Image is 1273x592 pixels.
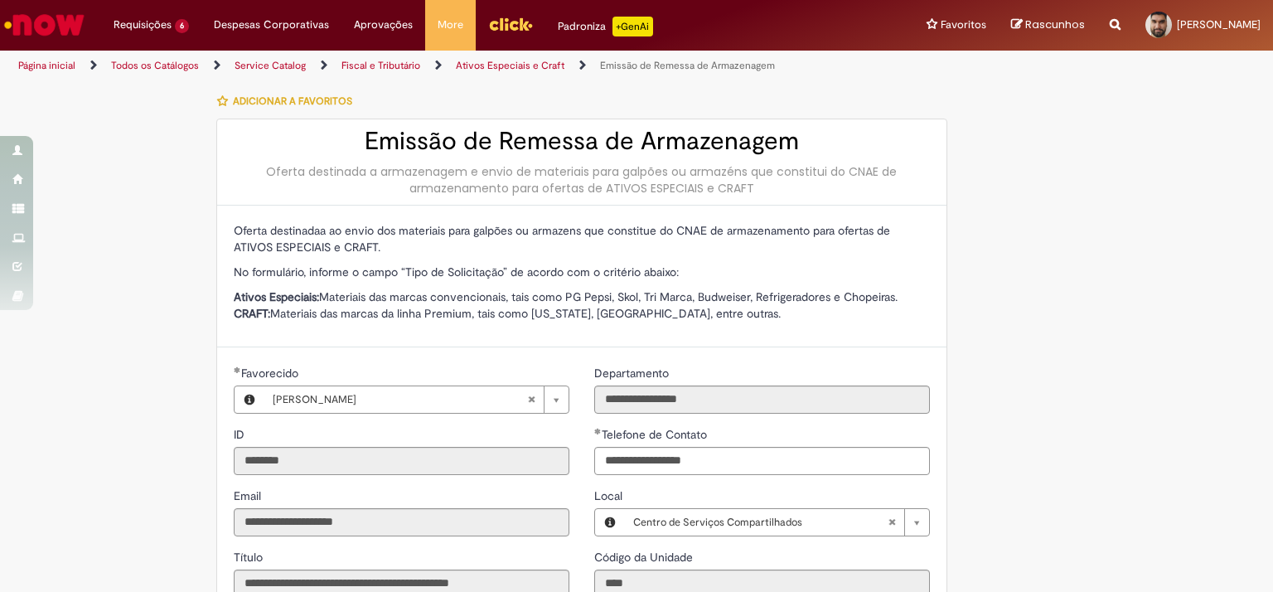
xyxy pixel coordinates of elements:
[594,366,672,381] span: Somente leitura - Departamento
[594,488,626,503] span: Local
[2,8,87,41] img: ServiceNow
[234,264,930,280] p: No formulário, informe o campo “Tipo de Solicitação” de acordo com o critério abaixo:
[600,59,775,72] a: Emissão de Remessa de Armazenagem
[1025,17,1085,32] span: Rascunhos
[234,488,264,504] label: Somente leitura - Email
[234,128,930,155] h2: Emissão de Remessa de Armazenagem
[18,59,75,72] a: Página inicial
[114,17,172,33] span: Requisições
[233,95,352,108] span: Adicionar a Favoritos
[12,51,836,81] ul: Trilhas de página
[234,427,248,442] span: Somente leitura - ID
[456,59,564,72] a: Ativos Especiais e Craft
[354,17,413,33] span: Aprovações
[234,366,241,373] span: Obrigatório Preenchido
[214,17,329,33] span: Despesas Corporativas
[234,289,930,322] p: Materiais das marcas convencionais, tais como PG Pepsi, Skol, Tri Marca, Budweiser, Refrigeradore...
[438,17,463,33] span: More
[633,509,888,536] span: Centro de Serviços Compartilhados
[264,386,569,413] a: [PERSON_NAME]Limpar campo Favorecido
[235,59,306,72] a: Service Catalog
[594,428,602,434] span: Obrigatório Preenchido
[234,163,930,197] div: Oferta destinada a armazenagem e envio de materiais para galpões ou armazéns que constitui do CNA...
[234,508,569,536] input: Email
[594,386,930,414] input: Departamento
[594,365,672,381] label: Somente leitura - Departamento
[594,447,930,475] input: Telefone de Contato
[558,17,653,36] div: Padroniza
[594,550,696,565] span: Somente leitura - Código da Unidade
[234,549,266,565] label: Somente leitura - Título
[111,59,199,72] a: Todos os Catálogos
[234,306,270,321] strong: CRAFT:
[235,386,264,413] button: Favorecido, Visualizar este registro Diego Pereira De Araujo
[941,17,986,33] span: Favoritos
[175,19,189,33] span: 6
[602,427,710,442] span: Telefone de Contato
[595,509,625,536] button: Local, Visualizar este registro Centro de Serviços Compartilhados
[241,366,302,381] span: Necessários - Favorecido
[234,488,264,503] span: Somente leitura - Email
[234,550,266,565] span: Somente leitura - Título
[612,17,653,36] p: +GenAi
[273,386,527,413] span: [PERSON_NAME]
[519,386,544,413] abbr: Limpar campo Favorecido
[1177,17,1261,32] span: [PERSON_NAME]
[234,447,569,475] input: ID
[488,12,533,36] img: click_logo_yellow_360x200.png
[1011,17,1085,33] a: Rascunhos
[234,289,319,304] strong: Ativos Especiais:
[234,222,930,255] p: Oferta destinadaa ao envio dos materiais para galpões ou armazens que constitue do CNAE de armaze...
[234,426,248,443] label: Somente leitura - ID
[216,84,361,119] button: Adicionar a Favoritos
[625,509,929,536] a: Centro de Serviços CompartilhadosLimpar campo Local
[341,59,420,72] a: Fiscal e Tributário
[879,509,904,536] abbr: Limpar campo Local
[594,549,696,565] label: Somente leitura - Código da Unidade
